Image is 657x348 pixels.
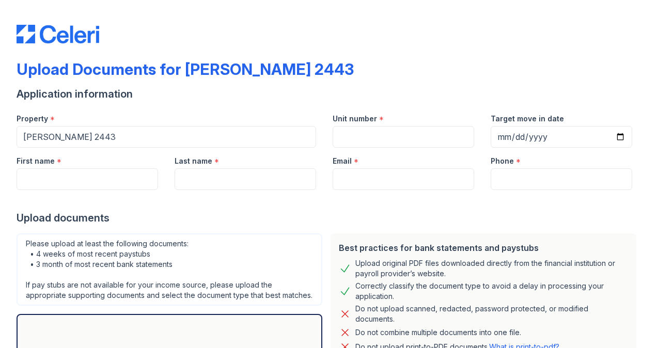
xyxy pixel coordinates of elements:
img: CE_Logo_Blue-a8612792a0a2168367f1c8372b55b34899dd931a85d93a1a3d3e32e68fde9ad4.png [17,25,99,43]
div: Upload documents [17,211,640,225]
div: Do not combine multiple documents into one file. [355,326,521,339]
div: Upload Documents for [PERSON_NAME] 2443 [17,60,354,78]
label: Target move in date [491,114,564,124]
div: Correctly classify the document type to avoid a delay in processing your application. [355,281,628,302]
div: Please upload at least the following documents: • 4 weeks of most recent paystubs • 3 month of mo... [17,233,322,306]
label: First name [17,156,55,166]
label: Email [333,156,352,166]
label: Property [17,114,48,124]
div: Application information [17,87,640,101]
div: Do not upload scanned, redacted, password protected, or modified documents. [355,304,628,324]
div: Upload original PDF files downloaded directly from the financial institution or payroll provider’... [355,258,628,279]
div: Best practices for bank statements and paystubs [339,242,628,254]
label: Phone [491,156,514,166]
label: Unit number [333,114,377,124]
label: Last name [175,156,212,166]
